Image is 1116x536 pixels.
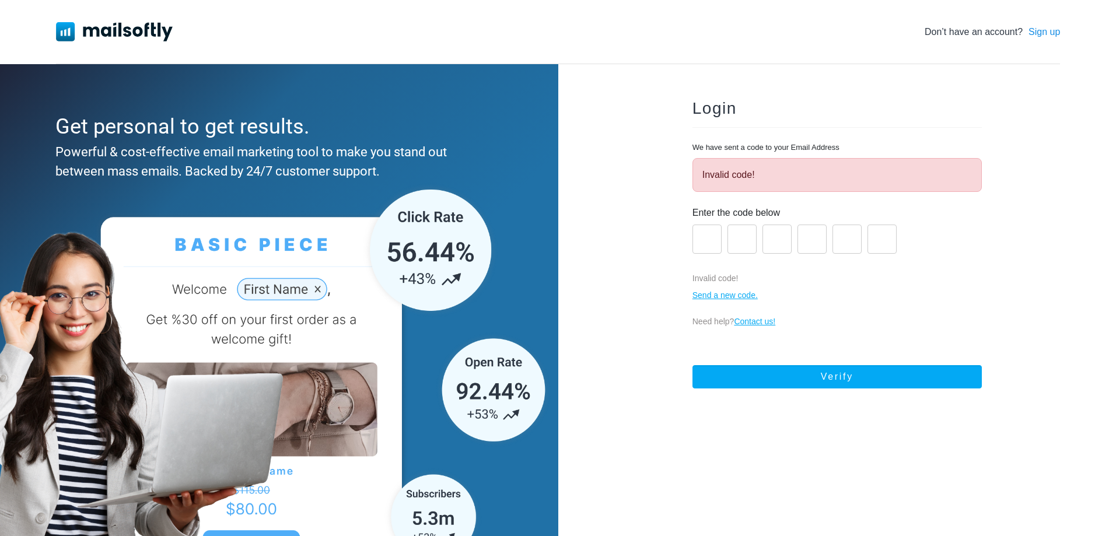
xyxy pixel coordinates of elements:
[692,290,758,300] a: Send a new code.
[55,111,497,142] div: Get personal to get results.
[692,272,982,285] p: Invalid code!
[734,317,775,326] a: Contact us!
[692,316,982,328] p: Need help?
[692,142,839,153] p: We have sent a code to your Email Address
[692,206,982,220] p: Enter the code below
[692,365,982,388] button: Verify
[925,25,1060,39] div: Don’t have an account?
[692,158,982,192] div: Invalid code!
[1028,25,1060,39] a: Sign up
[55,142,497,181] div: Powerful & cost-effective email marketing tool to make you stand out between mass emails. Backed ...
[692,99,737,117] span: Login
[56,22,173,41] img: Mailsoftly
